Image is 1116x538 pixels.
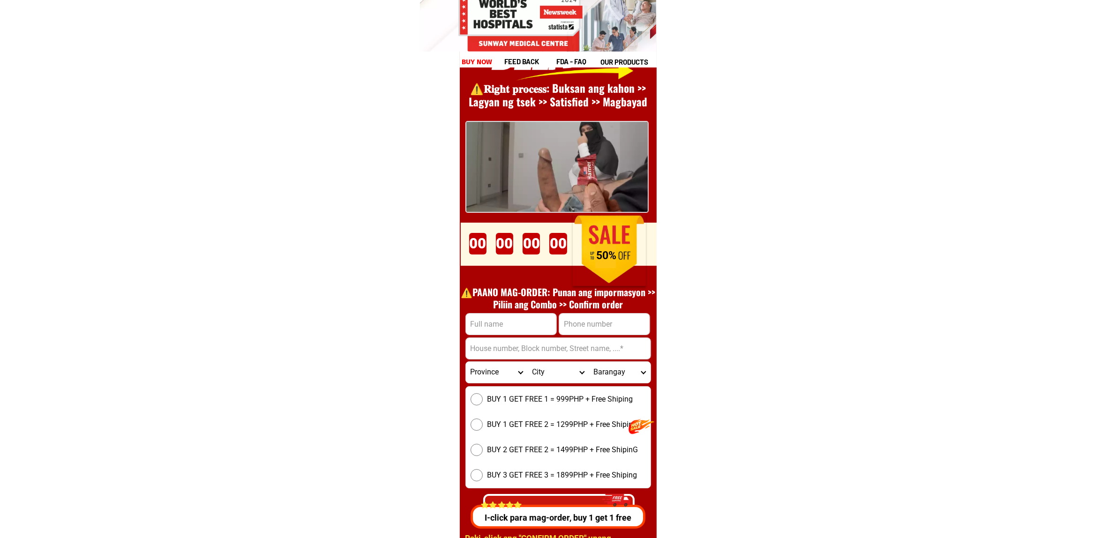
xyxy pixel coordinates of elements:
[556,56,609,67] h1: fda - FAQ
[494,217,641,258] h1: ORDER DITO
[471,393,483,405] input: BUY 1 GET FREE 1 = 999PHP + Free Shiping
[456,286,660,310] h1: ⚠️️PAANO MAG-ORDER: Punan ang impormasyon >> Piliin ang Combo >> Confirm order
[471,469,483,481] input: BUY 3 GET FREE 3 = 1899PHP + Free Shiping
[487,394,633,405] span: BUY 1 GET FREE 1 = 999PHP + Free Shiping
[504,56,555,67] h1: feed back
[466,314,556,335] input: Input full_name
[462,57,493,67] h1: buy now
[471,444,483,456] input: BUY 2 GET FREE 2 = 1499PHP + Free ShipinG
[487,419,637,430] span: BUY 1 GET FREE 2 = 1299PHP + Free Shiping
[589,362,650,383] select: Select commune
[487,470,637,481] span: BUY 3 GET FREE 3 = 1899PHP + Free Shiping
[456,82,660,110] h1: ⚠️️𝐑𝐢𝐠𝐡𝐭 𝐩𝐫𝐨𝐜𝐞𝐬𝐬: Buksan ang kahon >> Lagyan ng tsek >> Satisfied >> Magbayad
[559,314,650,335] input: Input phone_number
[471,418,483,431] input: BUY 1 GET FREE 2 = 1299PHP + Free Shiping
[466,362,527,383] select: Select province
[600,57,655,67] h1: our products
[466,338,651,359] input: Input address
[527,362,589,383] select: Select district
[468,511,648,524] p: I-click para mag-order, buy 1 get 1 free
[487,444,638,456] span: BUY 2 GET FREE 2 = 1499PHP + Free ShipinG
[583,249,630,262] h1: 50%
